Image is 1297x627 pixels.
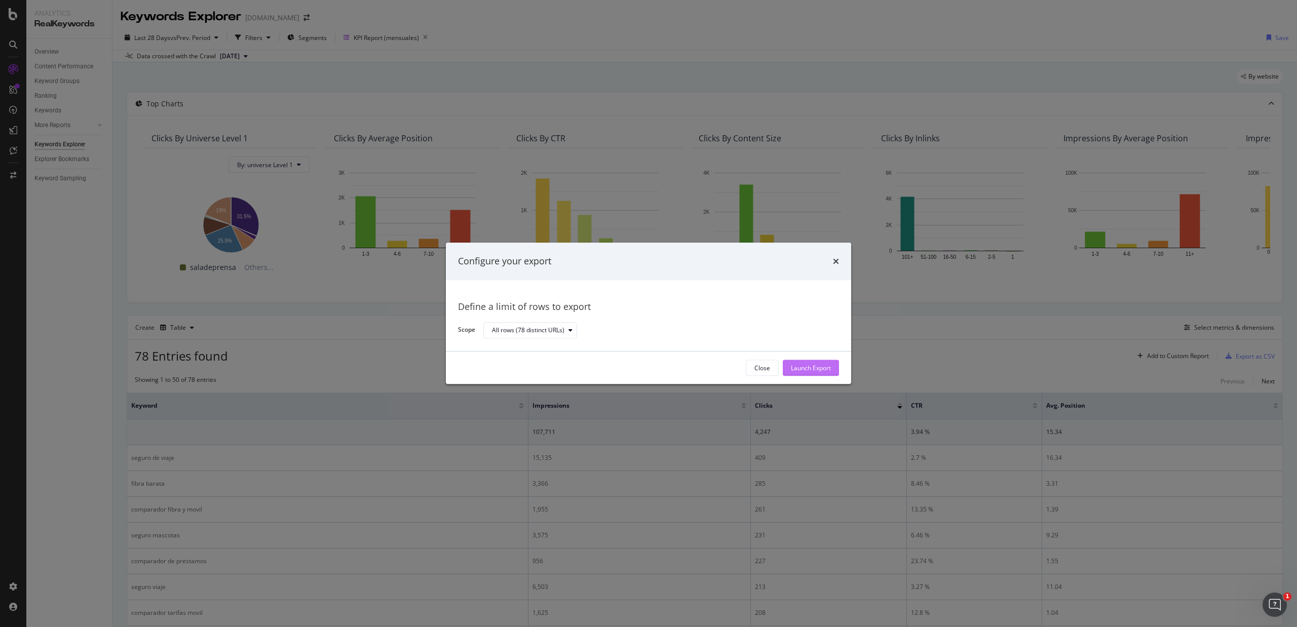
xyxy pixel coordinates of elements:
div: Configure your export [458,255,551,268]
label: Scope [458,326,475,337]
button: All rows (78 distinct URLs) [483,322,577,338]
div: Launch Export [791,364,831,372]
div: Close [754,364,770,372]
iframe: Intercom live chat [1263,593,1287,617]
button: Close [746,360,779,376]
div: All rows (78 distinct URLs) [492,327,564,333]
div: modal [446,243,851,384]
div: times [833,255,839,268]
button: Launch Export [783,360,839,376]
span: 1 [1283,593,1291,601]
div: Define a limit of rows to export [458,300,839,313]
